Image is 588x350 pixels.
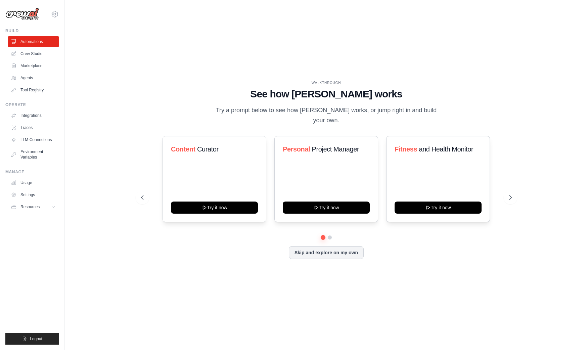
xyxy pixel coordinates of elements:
span: Personal [283,145,310,153]
button: Try it now [171,202,258,214]
a: Integrations [8,110,59,121]
img: Logo [5,8,39,20]
a: Usage [8,177,59,188]
a: Automations [8,36,59,47]
a: Crew Studio [8,48,59,59]
button: Try it now [283,202,370,214]
span: Content [171,145,195,153]
button: Try it now [395,202,482,214]
a: LLM Connections [8,134,59,145]
div: WALKTHROUGH [141,80,512,85]
a: Environment Variables [8,146,59,163]
button: Skip and explore on my own [289,246,364,259]
h1: See how [PERSON_NAME] works [141,88,512,100]
span: Project Manager [312,145,359,153]
a: Settings [8,189,59,200]
a: Agents [8,73,59,83]
span: Resources [20,204,40,210]
div: Manage [5,169,59,175]
div: Operate [5,102,59,107]
span: and Health Monitor [419,145,473,153]
a: Traces [8,122,59,133]
button: Resources [8,202,59,212]
a: Marketplace [8,60,59,71]
span: Logout [30,336,42,342]
span: Fitness [395,145,417,153]
a: Tool Registry [8,85,59,95]
span: Curator [197,145,218,153]
p: Try a prompt below to see how [PERSON_NAME] works, or jump right in and build your own. [214,105,439,125]
div: Build [5,28,59,34]
button: Logout [5,333,59,345]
